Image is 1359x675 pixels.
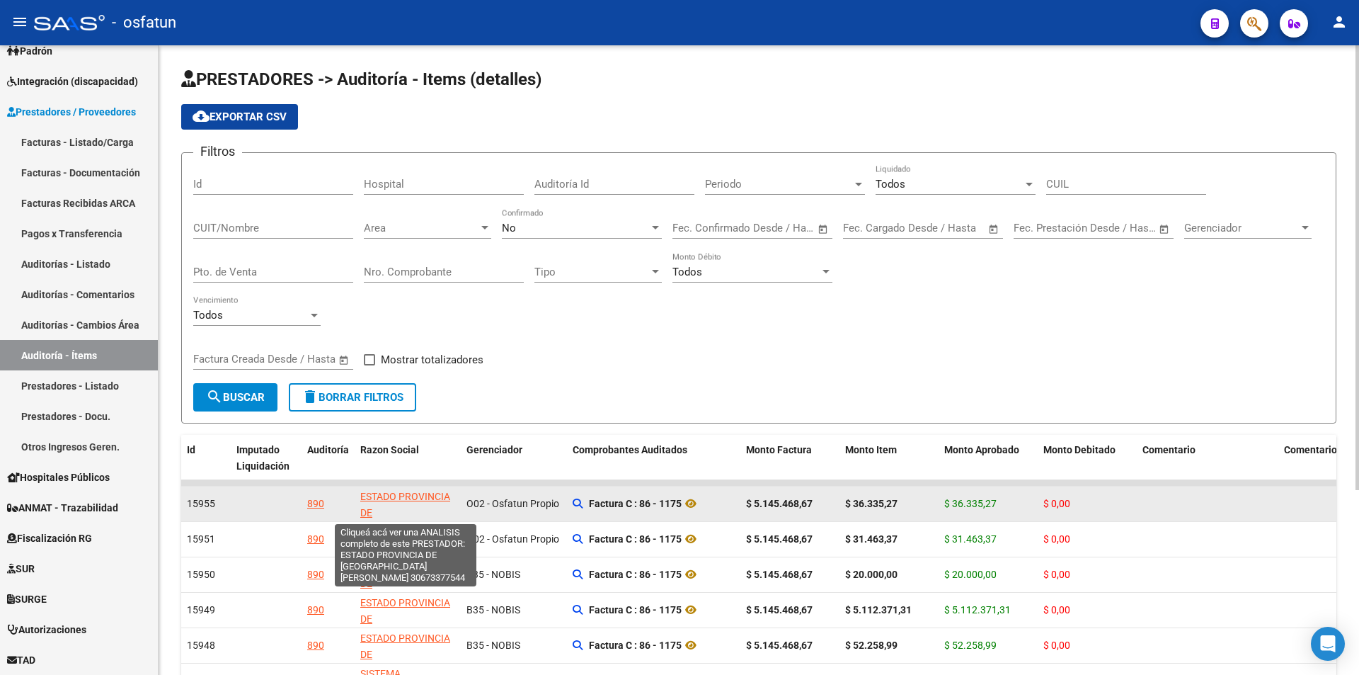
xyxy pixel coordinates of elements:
[187,533,215,545] span: 15951
[461,435,567,482] datatable-header-cell: Gerenciador
[302,388,319,405] mat-icon: delete
[193,353,251,365] input: Fecha inicio
[7,74,138,89] span: Integración (discapacidad)
[307,496,324,512] div: 890
[939,435,1038,482] datatable-header-cell: Monto Aprobado
[742,222,811,234] input: Fecha fin
[360,526,456,586] span: ESTADO PROVINCIA DE [GEOGRAPHIC_DATA][PERSON_NAME]
[845,533,898,545] strong: $ 31.463,37
[302,435,355,482] datatable-header-cell: Auditoría
[589,569,682,580] strong: Factura C : 86 - 1175
[181,435,231,482] datatable-header-cell: Id
[1184,222,1299,234] span: Gerenciador
[7,43,52,59] span: Padrón
[360,444,419,455] span: Razon Social
[705,178,852,191] span: Periodo
[193,108,210,125] mat-icon: cloud_download
[944,569,997,580] span: $ 20.000,00
[336,352,352,368] button: Open calendar
[845,444,897,455] span: Monto Item
[589,640,682,651] strong: Factura C : 86 - 1175
[360,560,455,640] div: - 30673377544
[193,383,277,412] button: Buscar
[1142,444,1195,455] span: Comentario
[1331,13,1348,30] mat-icon: person
[845,604,912,616] strong: $ 5.112.371,31
[1043,604,1070,616] span: $ 0,00
[263,353,332,365] input: Fecha fin
[7,104,136,120] span: Prestadores / Proveedores
[1043,533,1070,545] span: $ 0,00
[944,640,997,651] span: $ 52.258,99
[672,222,730,234] input: Fecha inicio
[187,569,215,580] span: 15950
[573,444,687,455] span: Comprobantes Auditados
[7,561,35,577] span: SUR
[845,498,898,509] strong: $ 36.335,27
[1038,435,1137,482] datatable-header-cell: Monto Debitado
[534,266,649,278] span: Tipo
[944,444,1019,455] span: Monto Aprobado
[466,569,520,580] span: B35 - NOBIS
[236,444,289,472] span: Imputado Liquidación
[815,221,832,237] button: Open calendar
[7,500,118,516] span: ANMAT - Trazabilidad
[746,604,813,616] strong: $ 5.145.468,67
[567,435,740,482] datatable-header-cell: Comprobantes Auditados
[11,13,28,30] mat-icon: menu
[289,383,416,412] button: Borrar Filtros
[589,498,682,509] strong: Factura C : 86 - 1175
[1137,435,1278,482] datatable-header-cell: Comentario
[944,604,1011,616] span: $ 5.112.371,31
[1043,569,1070,580] span: $ 0,00
[986,221,1002,237] button: Open calendar
[7,470,110,485] span: Hospitales Públicos
[1311,627,1345,661] div: Open Intercom Messenger
[466,533,559,545] span: O02 - Osfatun Propio
[466,444,522,455] span: Gerenciador
[466,604,520,616] span: B35 - NOBIS
[746,569,813,580] strong: $ 5.145.468,67
[839,435,939,482] datatable-header-cell: Monto Item
[746,444,812,455] span: Monto Factura
[381,351,483,368] span: Mostrar totalizadores
[187,498,215,509] span: 15955
[944,498,997,509] span: $ 36.335,27
[845,569,898,580] strong: $ 20.000,00
[1043,498,1070,509] span: $ 0,00
[876,178,905,191] span: Todos
[307,602,324,618] div: 890
[193,110,287,123] span: Exportar CSV
[7,531,92,546] span: Fiscalización RG
[1043,444,1116,455] span: Monto Debitado
[307,531,324,548] div: 890
[502,222,516,234] span: No
[360,491,456,550] span: ESTADO PROVINCIA DE [GEOGRAPHIC_DATA][PERSON_NAME]
[187,444,195,455] span: Id
[112,7,176,38] span: - osfatun
[845,640,898,651] strong: $ 52.258,99
[187,604,215,616] span: 15949
[302,391,403,404] span: Borrar Filtros
[746,533,813,545] strong: $ 5.145.468,67
[193,309,223,322] span: Todos
[364,222,478,234] span: Area
[746,640,813,651] strong: $ 5.145.468,67
[913,222,982,234] input: Fecha fin
[843,222,900,234] input: Fecha inicio
[181,69,541,89] span: PRESTADORES -> Auditoría - Items (detalles)
[1084,222,1152,234] input: Fecha fin
[360,562,456,621] span: ESTADO PROVINCIA DE [GEOGRAPHIC_DATA][PERSON_NAME]
[466,498,559,509] span: O02 - Osfatun Propio
[1043,640,1070,651] span: $ 0,00
[193,142,242,161] h3: Filtros
[466,640,520,651] span: B35 - NOBIS
[307,637,324,654] div: 890
[360,489,455,569] div: - 30673377544
[1157,221,1173,237] button: Open calendar
[7,622,86,637] span: Autorizaciones
[307,567,324,583] div: 890
[589,533,682,545] strong: Factura C : 86 - 1175
[206,391,265,404] span: Buscar
[944,533,997,545] span: $ 31.463,37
